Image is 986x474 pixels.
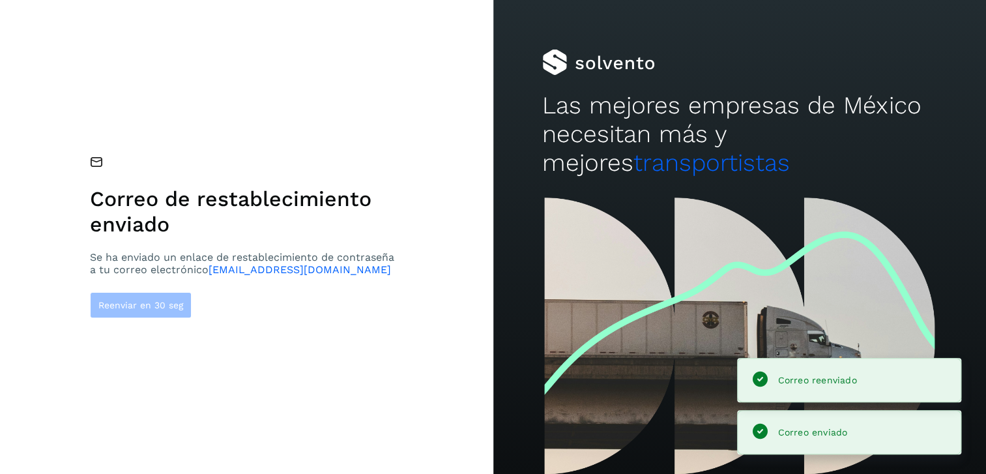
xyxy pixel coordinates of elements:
h1: Correo de restablecimiento enviado [90,186,399,237]
span: Correo enviado [777,427,847,437]
span: [EMAIL_ADDRESS][DOMAIN_NAME] [209,263,391,276]
span: Reenviar en 30 seg [98,301,183,310]
span: Correo reenviado [777,375,856,385]
h2: Las mejores empresas de México necesitan más y mejores [542,91,936,178]
p: Se ha enviado un enlace de restablecimiento de contraseña a tu correo electrónico [90,251,399,276]
span: transportistas [633,149,790,177]
button: Reenviar en 30 seg [90,292,192,318]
